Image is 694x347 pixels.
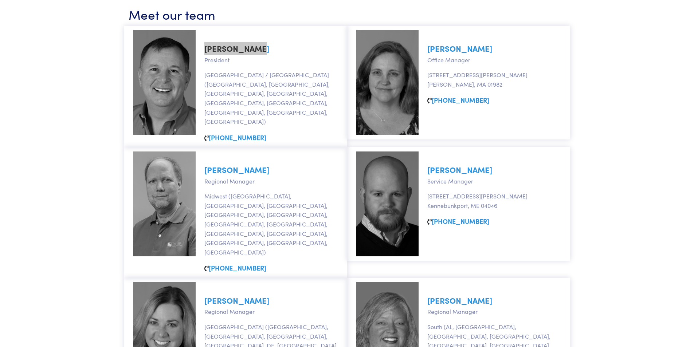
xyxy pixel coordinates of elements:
[427,192,561,210] p: [STREET_ADDRESS][PERSON_NAME] Kennebunkport, ME 04046
[204,164,269,175] a: [PERSON_NAME]
[427,307,561,316] p: Regional Manager
[204,55,338,65] p: President
[432,217,489,226] a: [PHONE_NUMBER]
[204,177,338,186] p: Regional Manager
[204,192,338,257] p: Midwest ([GEOGRAPHIC_DATA], [GEOGRAPHIC_DATA], [GEOGRAPHIC_DATA], [GEOGRAPHIC_DATA], [GEOGRAPHIC_...
[129,5,566,23] h3: Meet our team
[356,151,419,256] img: ben-senning.jpg
[427,55,561,65] p: Office Manager
[209,263,266,272] a: [PHONE_NUMBER]
[427,164,492,175] a: [PERSON_NAME]
[209,133,266,142] a: [PHONE_NUMBER]
[133,30,196,135] img: marc-johnson.jpg
[356,30,419,135] img: sarah-nickerson.jpg
[427,43,492,54] a: [PERSON_NAME]
[427,70,561,89] p: [STREET_ADDRESS][PERSON_NAME] [PERSON_NAME], MA 01982
[204,295,269,306] a: [PERSON_NAME]
[427,177,561,186] p: Service Manager
[427,295,492,306] a: [PERSON_NAME]
[204,43,269,54] a: [PERSON_NAME]
[133,151,196,256] img: david-larson.jpg
[204,70,338,126] p: [GEOGRAPHIC_DATA] / [GEOGRAPHIC_DATA] ([GEOGRAPHIC_DATA], [GEOGRAPHIC_DATA], [GEOGRAPHIC_DATA], [...
[432,95,489,105] a: [PHONE_NUMBER]
[204,307,338,316] p: Regional Manager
